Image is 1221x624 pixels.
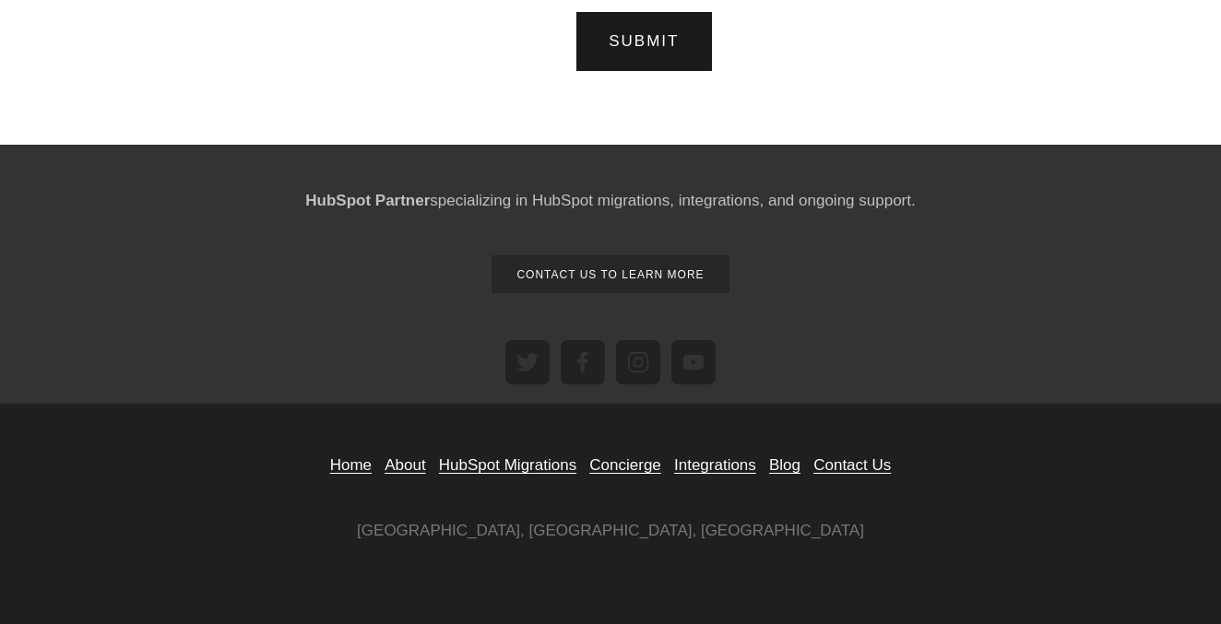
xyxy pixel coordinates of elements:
a: Blog [769,453,800,477]
a: Contact us to learn more [492,255,729,293]
a: Concierge [589,453,661,477]
a: Home [330,453,372,477]
a: About [385,453,425,477]
strong: HubSpot Partner [305,192,430,209]
a: Marketing Migration [561,340,605,384]
button: SubmitSubmit [576,12,713,71]
a: HubSpot Migrations [439,453,576,477]
a: Integrations [674,453,756,477]
a: Marketing Migration [505,340,550,384]
p: specializing in HubSpot migrations, integrations, and ongoing support. [140,188,1081,213]
p: [GEOGRAPHIC_DATA], [GEOGRAPHIC_DATA], [GEOGRAPHIC_DATA] [140,518,1081,543]
span: Submit [609,32,679,50]
a: Instagram [616,340,660,384]
a: YouTube [671,340,716,384]
a: Contact Us [813,453,891,477]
